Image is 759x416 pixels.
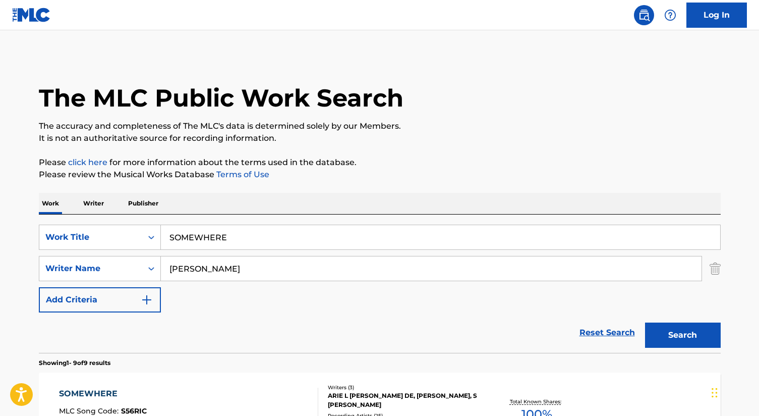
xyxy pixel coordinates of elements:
p: It is not an authoritative source for recording information. [39,132,721,144]
p: Writer [80,193,107,214]
h1: The MLC Public Work Search [39,83,403,113]
a: click here [68,158,107,167]
img: help [664,9,676,21]
div: SOMEWHERE [59,388,147,400]
p: The accuracy and completeness of The MLC's data is determined solely by our Members. [39,120,721,132]
a: Reset Search [574,322,640,344]
p: Total Known Shares: [510,398,564,405]
div: ARIE L [PERSON_NAME] DE, [PERSON_NAME], S [PERSON_NAME] [328,391,480,409]
img: search [638,9,650,21]
button: Search [645,323,721,348]
div: Drag [712,378,718,408]
p: Work [39,193,62,214]
div: Writers ( 3 ) [328,384,480,391]
span: S56RIC [121,406,147,415]
div: Writer Name [45,263,136,275]
span: MLC Song Code : [59,406,121,415]
img: MLC Logo [12,8,51,22]
p: Showing 1 - 9 of 9 results [39,358,110,368]
a: Public Search [634,5,654,25]
iframe: Chat Widget [709,368,759,416]
button: Add Criteria [39,287,161,313]
div: Work Title [45,231,136,243]
p: Please review the Musical Works Database [39,169,721,181]
a: Terms of Use [214,170,269,179]
img: Delete Criterion [710,256,721,281]
img: 9d2ae6d4665cec9f34b9.svg [141,294,153,306]
div: Help [660,5,680,25]
form: Search Form [39,225,721,353]
p: Please for more information about the terms used in the database. [39,157,721,169]
a: Log In [686,3,747,28]
p: Publisher [125,193,161,214]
